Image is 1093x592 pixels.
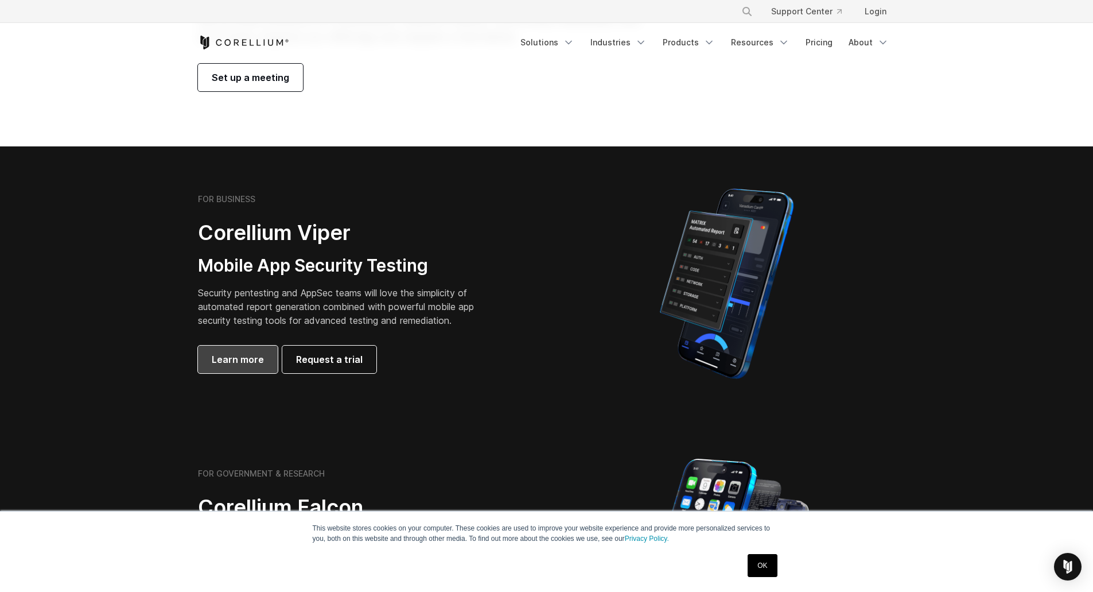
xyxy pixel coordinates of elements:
[724,32,796,53] a: Resources
[640,183,813,384] img: Corellium MATRIX automated report on iPhone showing app vulnerability test results across securit...
[748,554,777,577] a: OK
[212,353,264,366] span: Learn more
[212,71,289,84] span: Set up a meeting
[514,32,581,53] a: Solutions
[842,32,896,53] a: About
[799,32,839,53] a: Pricing
[198,255,492,277] h3: Mobile App Security Testing
[625,535,669,543] a: Privacy Policy.
[514,32,896,53] div: Navigation Menu
[656,32,722,53] a: Products
[198,64,303,91] a: Set up a meeting
[855,1,896,22] a: Login
[198,469,325,479] h6: FOR GOVERNMENT & RESEARCH
[198,286,492,327] p: Security pentesting and AppSec teams will love the simplicity of automated report generation comb...
[313,523,781,544] p: This website stores cookies on your computer. These cookies are used to improve your website expe...
[282,346,376,373] a: Request a trial
[198,494,519,520] h2: Corellium Falcon
[762,1,851,22] a: Support Center
[296,353,363,366] span: Request a trial
[198,194,255,204] h6: FOR BUSINESS
[198,346,278,373] a: Learn more
[584,32,654,53] a: Industries
[198,220,492,246] h2: Corellium Viper
[198,36,289,49] a: Corellium Home
[728,1,896,22] div: Navigation Menu
[737,1,757,22] button: Search
[1054,553,1082,581] div: Open Intercom Messenger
